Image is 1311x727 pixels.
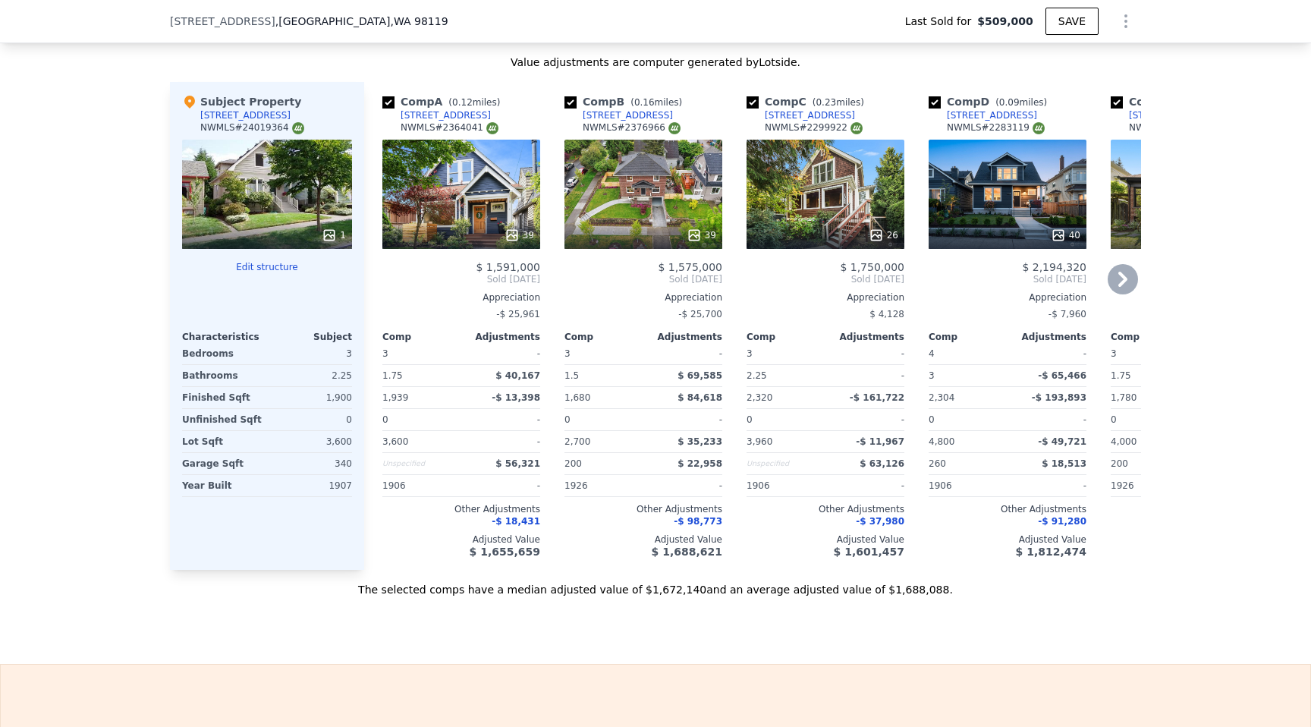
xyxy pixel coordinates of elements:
[492,392,540,403] span: -$ 13,398
[401,109,491,121] div: [STREET_ADDRESS]
[674,516,722,527] span: -$ 98,773
[182,431,264,452] div: Lot Sqft
[270,475,352,496] div: 1907
[747,503,904,515] div: Other Adjustments
[929,291,1086,304] div: Appreciation
[182,343,264,364] div: Bedrooms
[747,453,822,474] div: Unspecified
[828,475,904,496] div: -
[929,475,1004,496] div: 1906
[1011,343,1086,364] div: -
[828,409,904,430] div: -
[806,97,870,108] span: ( miles)
[382,94,506,109] div: Comp A
[929,365,1004,386] div: 3
[1051,228,1080,243] div: 40
[678,392,722,403] span: $ 84,618
[564,414,571,425] span: 0
[382,436,408,447] span: 3,600
[452,97,473,108] span: 0.12
[564,436,590,447] span: 2,700
[270,453,352,474] div: 340
[270,343,352,364] div: 3
[182,409,264,430] div: Unfinished Sqft
[747,436,772,447] span: 3,960
[869,228,898,243] div: 26
[747,533,904,546] div: Adjusted Value
[564,365,640,386] div: 1.5
[382,348,388,359] span: 3
[999,97,1020,108] span: 0.09
[747,348,753,359] span: 3
[1111,475,1187,496] div: 1926
[476,261,540,273] span: $ 1,591,000
[643,331,722,343] div: Adjustments
[382,109,491,121] a: [STREET_ADDRESS]
[765,121,863,134] div: NWMLS # 2299922
[442,97,506,108] span: ( miles)
[850,392,904,403] span: -$ 161,722
[747,109,855,121] a: [STREET_ADDRESS]
[1016,546,1086,558] span: $ 1,812,474
[270,431,352,452] div: 3,600
[929,392,954,403] span: 2,304
[1008,331,1086,343] div: Adjustments
[1038,436,1086,447] span: -$ 49,721
[747,475,822,496] div: 1906
[382,291,540,304] div: Appreciation
[1111,331,1190,343] div: Comp
[182,453,264,474] div: Garage Sqft
[182,261,352,273] button: Edit structure
[464,409,540,430] div: -
[583,121,681,134] div: NWMLS # 2376966
[464,431,540,452] div: -
[1032,392,1086,403] span: -$ 193,893
[401,121,498,134] div: NWMLS # 2364041
[270,409,352,430] div: 0
[564,94,688,109] div: Comp B
[564,392,590,403] span: 1,680
[678,309,722,319] span: -$ 25,700
[270,365,352,386] div: 2.25
[496,309,540,319] span: -$ 25,961
[929,414,935,425] span: 0
[929,94,1053,109] div: Comp D
[856,516,904,527] span: -$ 37,980
[564,109,673,121] a: [STREET_ADDRESS]
[929,503,1086,515] div: Other Adjustments
[929,436,954,447] span: 4,800
[1011,475,1086,496] div: -
[687,228,716,243] div: 39
[583,109,673,121] div: [STREET_ADDRESS]
[1011,409,1086,430] div: -
[564,503,722,515] div: Other Adjustments
[869,309,904,319] span: $ 4,128
[1111,94,1234,109] div: Comp E
[564,475,640,496] div: 1926
[1111,109,1287,121] a: [STREET_ADDRESS][PERSON_NAME]
[977,14,1033,29] span: $509,000
[1045,8,1099,35] button: SAVE
[1022,261,1086,273] span: $ 2,194,320
[929,109,1037,121] a: [STREET_ADDRESS]
[182,365,264,386] div: Bathrooms
[1038,516,1086,527] span: -$ 91,280
[1111,458,1128,469] span: 200
[382,453,458,474] div: Unspecified
[382,414,388,425] span: 0
[200,109,291,121] div: [STREET_ADDRESS]
[1111,533,1269,546] div: Adjusted Value
[495,458,540,469] span: $ 56,321
[747,365,822,386] div: 2.25
[382,392,408,403] span: 1,939
[929,348,935,359] span: 4
[461,331,540,343] div: Adjustments
[564,533,722,546] div: Adjusted Value
[747,94,870,109] div: Comp C
[390,15,448,27] span: , WA 98119
[182,387,264,408] div: Finished Sqft
[292,122,304,134] img: NWMLS Logo
[1111,436,1137,447] span: 4,000
[747,392,772,403] span: 2,320
[850,122,863,134] img: NWMLS Logo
